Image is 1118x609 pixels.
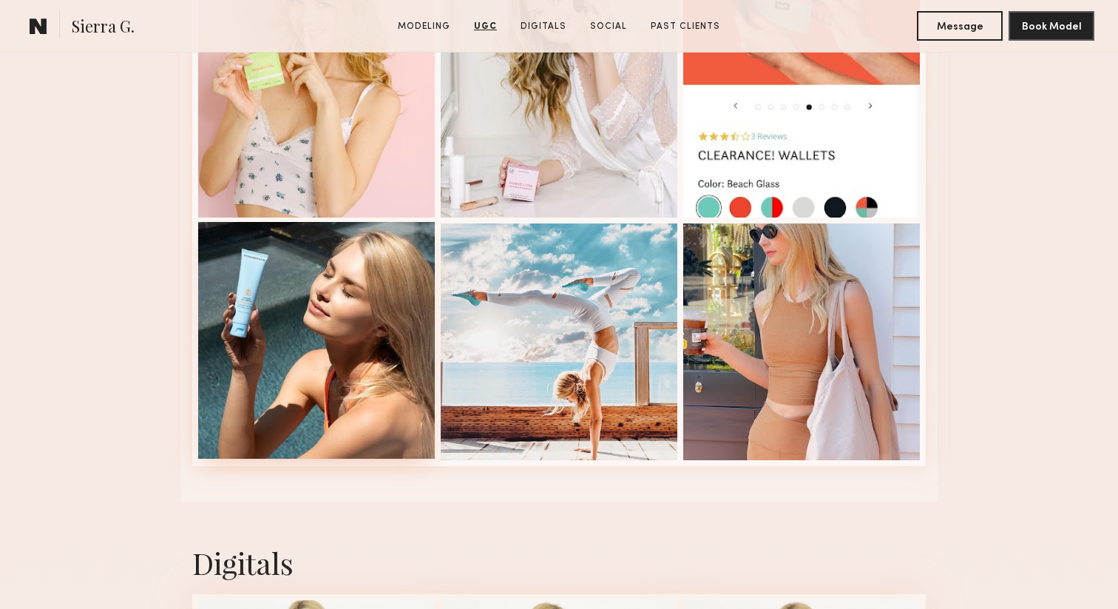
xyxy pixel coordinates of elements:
a: Modeling [392,20,456,33]
span: Sierra G. [72,15,135,41]
a: Digitals [515,20,572,33]
div: Digitals [192,543,926,582]
a: UGC [468,20,503,33]
a: Past Clients [645,20,726,33]
a: Book Model [1009,19,1094,32]
a: Social [584,20,633,33]
button: Book Model [1009,11,1094,41]
button: Message [917,11,1003,41]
